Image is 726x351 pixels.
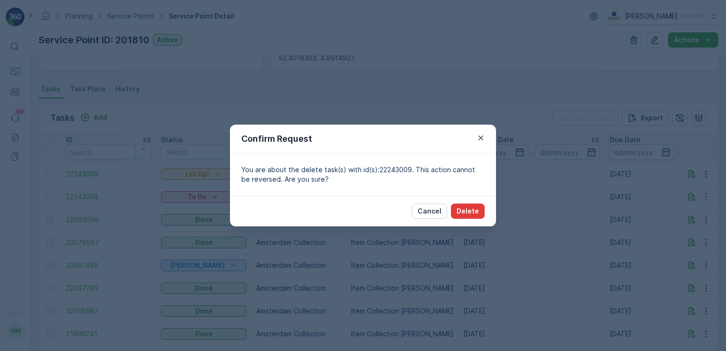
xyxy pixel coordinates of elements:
p: Cancel [418,206,441,216]
p: Confirm Request [241,132,312,146]
p: You are about the delete task(s) with id(s):22243009. This action cannot be reversed. Are you sure? [241,165,485,184]
button: Delete [451,204,485,219]
p: Delete [457,206,479,216]
button: Cancel [412,204,447,219]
